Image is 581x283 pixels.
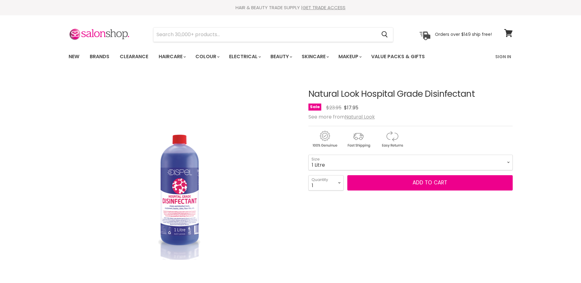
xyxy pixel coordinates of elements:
[492,50,515,63] a: Sign In
[308,130,341,149] img: genuine.gif
[153,28,377,42] input: Search
[308,89,513,99] h1: Natural Look Hospital Grade Disinfectant
[153,27,393,42] form: Product
[64,48,461,66] ul: Main menu
[367,50,429,63] a: Value Packs & Gifts
[308,104,321,111] span: Sale
[224,50,265,63] a: Electrical
[61,48,520,66] nav: Main
[61,5,520,11] div: HAIR & BEAUTY TRADE SUPPLY |
[334,50,365,63] a: Makeup
[345,113,375,120] a: Natural Look
[342,130,375,149] img: shipping.gif
[303,4,345,11] a: GET TRADE ACCESS
[191,50,223,63] a: Colour
[266,50,296,63] a: Beauty
[326,104,341,111] span: $23.95
[85,50,114,63] a: Brands
[154,50,190,63] a: Haircare
[347,175,513,191] button: Add to cart
[297,50,333,63] a: Skincare
[64,50,84,63] a: New
[115,50,153,63] a: Clearance
[376,130,408,149] img: returns.gif
[435,32,492,37] p: Orders over $149 ship free!
[344,104,358,111] span: $17.95
[413,179,447,186] span: Add to cart
[308,175,344,191] select: Quantity
[377,28,393,42] button: Search
[308,113,375,120] span: See more from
